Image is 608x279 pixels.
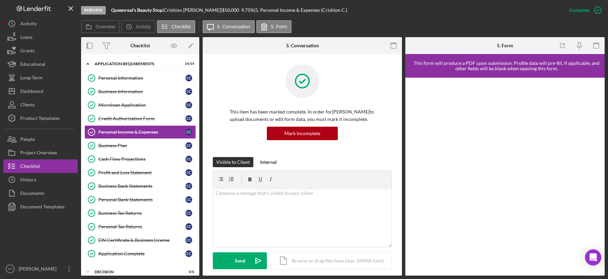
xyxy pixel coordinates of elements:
[185,196,192,203] div: C C
[98,237,185,243] div: EIN Certificate & Business License
[81,20,120,33] button: Overview
[230,108,375,123] p: This item has been marked complete. In order for [PERSON_NAME] to upload documents or edit form d...
[203,20,255,33] button: 5. Conversation
[185,88,192,95] div: C C
[185,142,192,149] div: C C
[84,220,196,233] a: Personal Tax ReturnsCC
[185,169,192,176] div: C C
[497,43,513,48] div: 5. Form
[84,71,196,85] a: Personal InformationCC
[98,210,185,216] div: Business Tax Returns
[98,102,185,108] div: Microloan Application
[182,270,194,274] div: 0 / 6
[185,237,192,244] div: C C
[95,62,177,66] div: APPLICATION REQUIREMENTS
[98,197,185,202] div: Personal Bank Statements
[241,7,254,13] div: 9.75 %
[3,186,78,200] button: Documents
[216,157,250,167] div: Visible to Client
[412,84,599,269] iframe: Lenderfit form
[81,6,106,15] div: In Review
[185,129,192,135] div: C C
[185,183,192,189] div: C C
[569,3,589,17] div: Complete
[84,179,196,193] a: Business Bank StatementsCC
[98,116,185,121] div: Credit Authorization Form
[98,183,185,189] div: Business Bank Statements
[17,262,61,277] div: [PERSON_NAME]
[256,20,292,33] button: 5. Form
[3,173,78,186] button: History
[267,127,338,140] button: Mark Incomplete
[3,262,78,276] button: PT[PERSON_NAME]
[84,112,196,125] a: Credit Authorization FormCC
[185,75,192,81] div: C C
[157,20,195,33] button: Checklist
[260,157,277,167] div: Internal
[84,166,196,179] a: Profit and Loss StatementCC
[3,200,78,213] button: Document Templates
[286,43,319,48] div: 5. Conversation
[585,249,601,265] div: Open Intercom Messenger
[84,247,196,260] a: Application CompleteCC
[84,98,196,112] a: Microloan ApplicationCC
[98,251,185,256] div: Application Complete
[98,89,185,94] div: Business Information
[222,7,239,13] span: $50,000
[20,200,65,215] div: Document Templates
[84,233,196,247] a: EIN Certificate & Business LicenseCC
[185,210,192,217] div: C C
[20,186,44,202] div: Documents
[164,7,222,13] div: Crishion [PERSON_NAME] |
[98,156,185,162] div: Cash Flow Projections
[98,75,185,81] div: Personal Information
[84,125,196,139] a: Personal Income & ExpensesCC
[20,173,36,188] div: History
[213,157,253,167] button: Visible to Client
[409,60,605,71] div: This form will produce a PDF upon submission. Profile data will pre-fill, if applicable, and othe...
[185,115,192,122] div: C C
[185,102,192,108] div: C C
[121,20,155,33] button: Activity
[84,85,196,98] a: Business InformationCC
[254,7,347,13] div: | 5. Personal Income & Expenses (Crishion C.)
[185,223,192,230] div: C C
[185,250,192,257] div: C C
[111,7,162,13] b: Queenreal's Beauty Stop
[257,157,280,167] button: Internal
[98,224,185,229] div: Personal Tax Returns
[84,152,196,166] a: Cash Flow ProjectionsCC
[172,24,191,29] label: Checklist
[96,24,115,29] label: Overview
[98,143,185,148] div: Business Plan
